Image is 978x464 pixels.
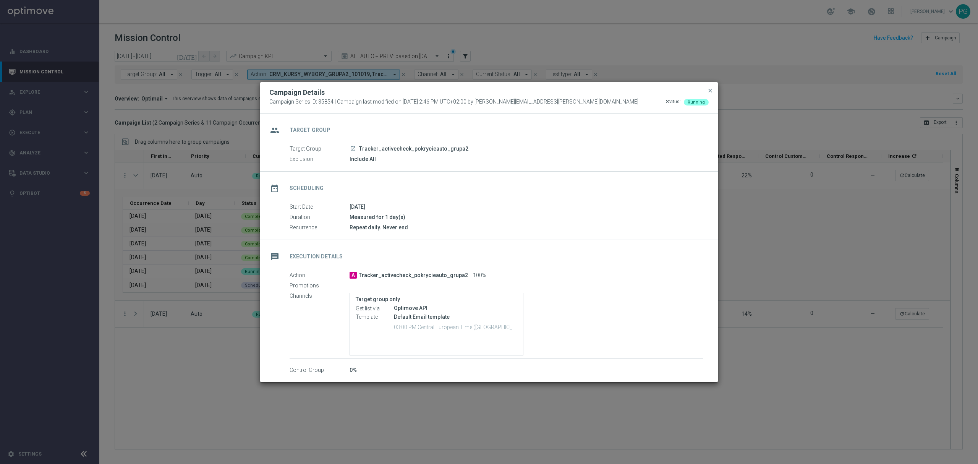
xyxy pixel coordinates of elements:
i: group [268,123,282,137]
label: Get list via [356,305,394,312]
div: Optimove API [394,304,517,312]
label: Action [290,272,350,279]
span: Tracker_activecheck_pokrycieauto_grupa2 [359,146,468,153]
label: Template [356,313,394,320]
label: Start Date [290,204,350,211]
label: Duration [290,214,350,221]
div: 0% [350,366,703,374]
span: close [707,88,713,94]
label: Control Group [290,367,350,374]
div: Include All [350,155,703,163]
label: Promotions [290,282,350,289]
div: Status: [666,99,681,105]
div: [DATE] [350,203,703,211]
h2: Target Group [290,127,330,134]
p: 03:00 PM Central European Time ([GEOGRAPHIC_DATA]) (UTC +02:00) [394,323,517,331]
span: Campaign Series ID: 35854 | Campaign last modified on [DATE] 2:46 PM UTC+02:00 by [PERSON_NAME][E... [269,99,638,105]
span: Tracker_activecheck_pokrycieauto_grupa2 [359,272,468,279]
span: Running [688,100,705,105]
i: date_range [268,182,282,195]
i: message [268,250,282,264]
label: Recurrence [290,224,350,231]
span: 100% [473,272,486,279]
label: Target group only [356,296,517,303]
span: A [350,272,357,279]
h2: Scheduling [290,185,324,192]
label: Target Group [290,146,350,153]
label: Channels [290,293,350,300]
h2: Execution Details [290,253,343,260]
colored-tag: Running [684,99,709,105]
a: launch [350,146,356,153]
div: Repeat daily. Never end [350,224,703,231]
label: Exclusion [290,156,350,163]
div: Measured for 1 day(s) [350,213,703,221]
p: Default Email template [394,313,517,320]
h2: Campaign Details [269,88,325,97]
